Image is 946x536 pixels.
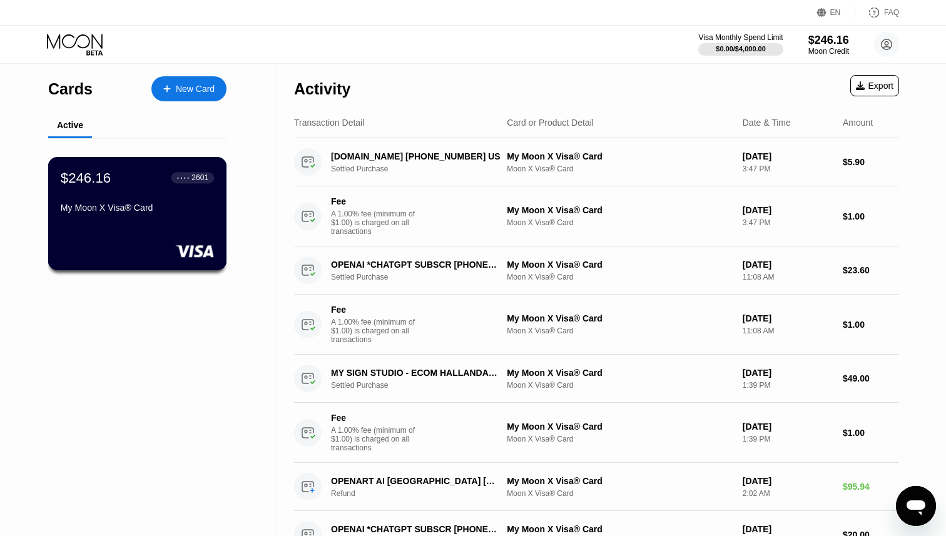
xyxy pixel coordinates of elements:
div: My Moon X Visa® Card [507,205,732,215]
div: OPENAI *CHATGPT SUBSCR [PHONE_NUMBER] US [331,260,501,270]
div: Visa Monthly Spend Limit$0.00/$4,000.00 [698,33,783,56]
div: 1:39 PM [743,381,833,390]
div: $49.00 [843,373,899,383]
div: New Card [151,76,226,101]
div: MY SIGN STUDIO - ECOM HALLANDALE [PERSON_NAME] [331,368,501,378]
div: $5.90 [843,157,899,167]
div: [DATE] [743,422,833,432]
div: Moon X Visa® Card [507,381,732,390]
div: A 1.00% fee (minimum of $1.00) is charged on all transactions [331,318,425,344]
div: Fee [331,196,419,206]
div: [DATE] [743,313,833,323]
div: $1.00 [843,320,899,330]
div: Fee [331,305,419,315]
div: My Moon X Visa® Card [507,422,732,432]
div: Moon X Visa® Card [507,273,732,281]
div: FeeA 1.00% fee (minimum of $1.00) is charged on all transactionsMy Moon X Visa® CardMoon X Visa® ... [294,403,899,463]
div: My Moon X Visa® Card [507,151,732,161]
div: $95.94 [843,482,899,492]
div: FAQ [855,6,899,19]
div: MY SIGN STUDIO - ECOM HALLANDALE [PERSON_NAME]Settled PurchaseMy Moon X Visa® CardMoon X Visa® Ca... [294,355,899,403]
div: My Moon X Visa® Card [507,313,732,323]
div: A 1.00% fee (minimum of $1.00) is charged on all transactions [331,426,425,452]
div: [DATE] [743,151,833,161]
div: $246.16 [61,169,111,186]
div: 11:08 AM [743,273,833,281]
div: Moon X Visa® Card [507,218,732,227]
div: Settled Purchase [331,164,514,173]
div: Moon X Visa® Card [507,326,732,335]
div: Active [57,120,83,130]
div: $23.60 [843,265,899,275]
div: 3:47 PM [743,164,833,173]
div: Moon X Visa® Card [507,435,732,443]
div: Card or Product Detail [507,118,594,128]
div: OPENAI *CHATGPT SUBSCR [PHONE_NUMBER] USSettled PurchaseMy Moon X Visa® CardMoon X Visa® Card[DAT... [294,246,899,295]
div: My Moon X Visa® Card [507,260,732,270]
div: 2:02 AM [743,489,833,498]
div: My Moon X Visa® Card [507,524,732,534]
div: Moon X Visa® Card [507,164,732,173]
div: $246.16● ● ● ●2601My Moon X Visa® Card [49,158,226,270]
div: FeeA 1.00% fee (minimum of $1.00) is charged on all transactionsMy Moon X Visa® CardMoon X Visa® ... [294,295,899,355]
div: OPENART AI [GEOGRAPHIC_DATA] [GEOGRAPHIC_DATA]RefundMy Moon X Visa® CardMoon X Visa® Card[DATE]2:... [294,463,899,511]
div: $0.00 / $4,000.00 [716,45,766,53]
div: Amount [843,118,873,128]
div: Date & Time [743,118,791,128]
div: EN [830,8,841,17]
div: A 1.00% fee (minimum of $1.00) is charged on all transactions [331,210,425,236]
div: [DATE] [743,260,833,270]
div: OPENAI *CHATGPT SUBSCR [PHONE_NUMBER] US [331,524,501,534]
div: 1:39 PM [743,435,833,443]
div: My Moon X Visa® Card [61,203,214,213]
div: $246.16 [808,34,849,47]
div: $1.00 [843,211,899,221]
div: 11:08 AM [743,326,833,335]
div: 2601 [191,173,208,182]
div: ● ● ● ● [177,176,190,180]
div: [DOMAIN_NAME] [PHONE_NUMBER] US [331,151,501,161]
iframe: Button to launch messaging window, conversation in progress [896,486,936,526]
div: Visa Monthly Spend Limit [698,33,783,42]
div: $246.16Moon Credit [808,34,849,56]
div: Settled Purchase [331,273,514,281]
div: [DOMAIN_NAME] [PHONE_NUMBER] USSettled PurchaseMy Moon X Visa® CardMoon X Visa® Card[DATE]3:47 PM... [294,138,899,186]
div: [DATE] [743,476,833,486]
div: My Moon X Visa® Card [507,368,732,378]
div: Fee [331,413,419,423]
div: My Moon X Visa® Card [507,476,732,486]
div: Export [850,75,899,96]
div: EN [817,6,855,19]
div: New Card [176,84,215,94]
div: [DATE] [743,524,833,534]
div: Moon X Visa® Card [507,489,732,498]
div: Export [856,81,893,91]
div: Cards [48,80,93,98]
div: FeeA 1.00% fee (minimum of $1.00) is charged on all transactionsMy Moon X Visa® CardMoon X Visa® ... [294,186,899,246]
div: [DATE] [743,368,833,378]
div: OPENART AI [GEOGRAPHIC_DATA] [GEOGRAPHIC_DATA] [331,476,501,486]
div: Moon Credit [808,47,849,56]
div: Transaction Detail [294,118,364,128]
div: Activity [294,80,350,98]
div: Settled Purchase [331,381,514,390]
div: 3:47 PM [743,218,833,227]
div: Refund [331,489,514,498]
div: $1.00 [843,428,899,438]
div: FAQ [884,8,899,17]
div: [DATE] [743,205,833,215]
